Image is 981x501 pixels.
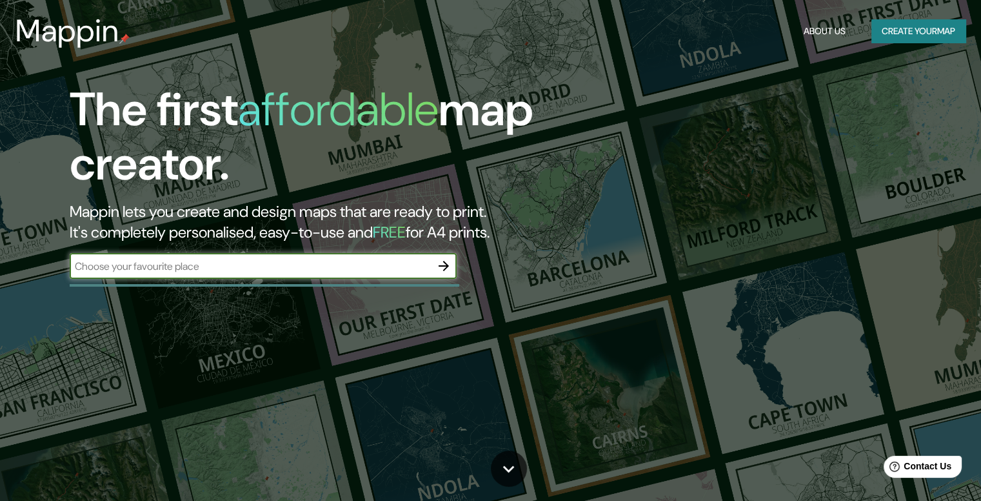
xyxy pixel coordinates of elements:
[70,201,560,243] h2: Mappin lets you create and design maps that are ready to print. It's completely personalised, eas...
[238,79,439,139] h1: affordable
[871,19,966,43] button: Create yourmap
[866,451,967,487] iframe: Help widget launcher
[119,34,130,44] img: mappin-pin
[70,83,560,201] h1: The first map creator.
[15,13,119,49] h3: Mappin
[798,19,851,43] button: About Us
[70,259,431,274] input: Choose your favourite place
[373,222,406,242] h5: FREE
